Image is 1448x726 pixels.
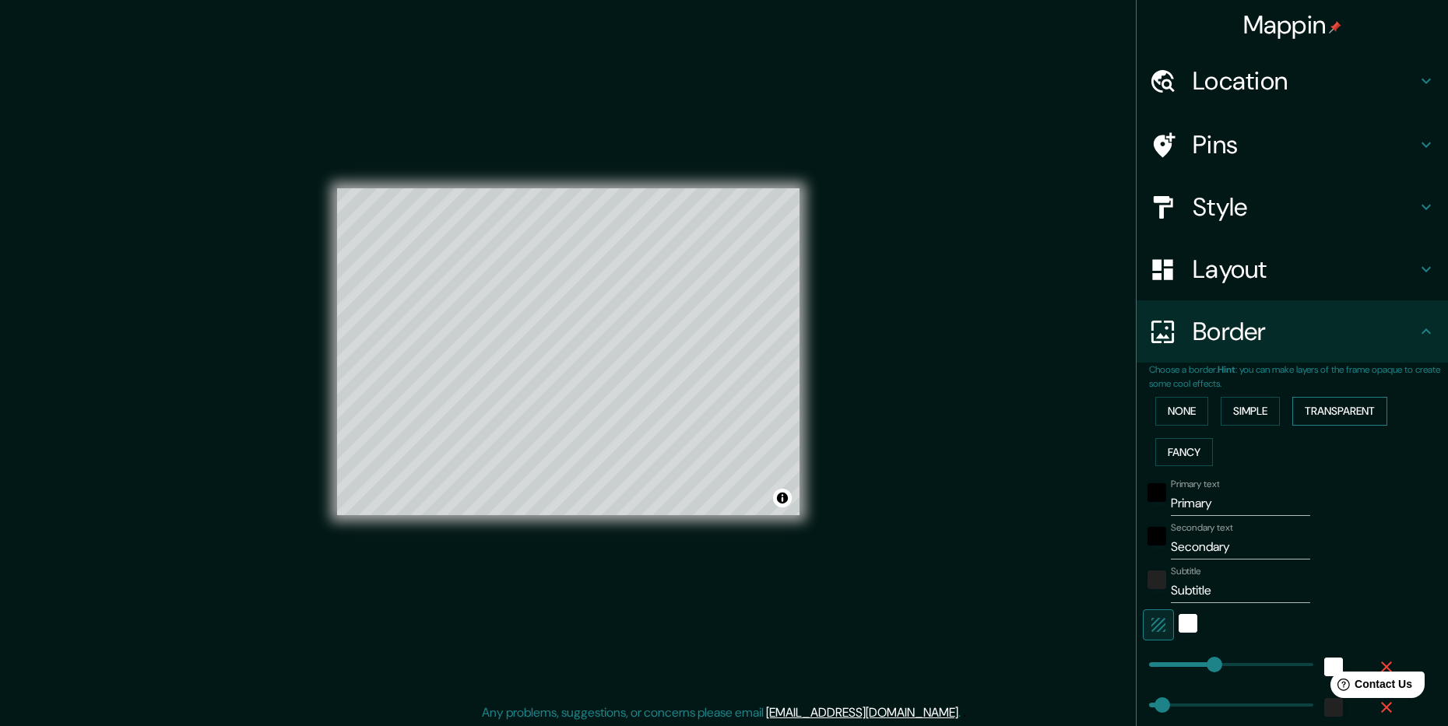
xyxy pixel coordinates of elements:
button: color-222222 [1148,570,1166,589]
h4: Layout [1193,254,1417,285]
div: Location [1137,50,1448,112]
a: [EMAIL_ADDRESS][DOMAIN_NAME] [766,704,958,721]
label: Secondary text [1171,521,1233,535]
button: None [1155,397,1208,426]
p: Any problems, suggestions, or concerns please email . [482,703,961,722]
iframe: Help widget launcher [1309,665,1431,709]
h4: Location [1193,65,1417,96]
img: pin-icon.png [1329,21,1341,33]
button: Toggle attribution [773,489,792,507]
h4: Mappin [1243,9,1342,40]
button: white [1324,658,1343,676]
button: white [1179,614,1197,633]
h4: Style [1193,191,1417,223]
div: Pins [1137,114,1448,176]
div: Layout [1137,238,1448,300]
label: Subtitle [1171,565,1201,578]
div: . [963,703,966,722]
button: Fancy [1155,438,1213,467]
button: black [1148,483,1166,502]
div: Border [1137,300,1448,363]
b: Hint [1218,363,1235,376]
p: Choose a border. : you can make layers of the frame opaque to create some cool effects. [1149,363,1448,391]
label: Primary text [1171,478,1219,491]
div: Style [1137,176,1448,238]
button: Simple [1221,397,1280,426]
button: black [1148,527,1166,545]
div: . [961,703,963,722]
h4: Border [1193,316,1417,347]
h4: Pins [1193,129,1417,160]
button: Transparent [1292,397,1387,426]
